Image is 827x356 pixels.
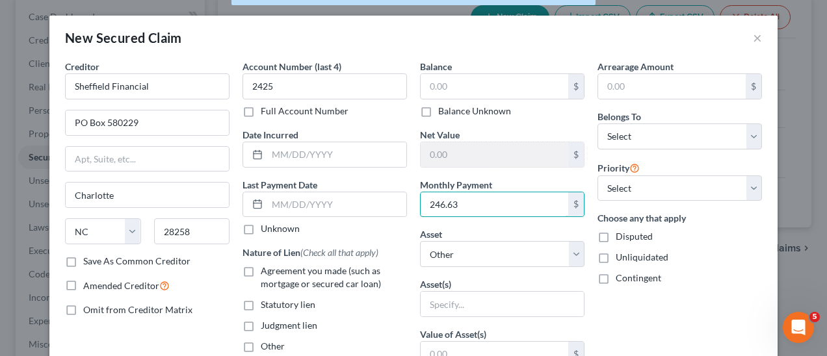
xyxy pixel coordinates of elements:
[66,183,229,207] input: Enter city...
[598,74,746,99] input: 0.00
[243,73,407,99] input: XXXX
[597,111,641,122] span: Belongs To
[66,110,229,135] input: Enter address...
[65,61,99,72] span: Creditor
[616,231,653,242] span: Disputed
[597,211,762,225] label: Choose any that apply
[65,73,230,99] input: Search creditor by name...
[261,320,317,331] span: Judgment lien
[568,142,584,167] div: $
[746,74,761,99] div: $
[597,60,674,73] label: Arrearage Amount
[421,192,568,217] input: 0.00
[243,178,317,192] label: Last Payment Date
[420,60,452,73] label: Balance
[261,222,300,235] label: Unknown
[568,192,584,217] div: $
[420,128,460,142] label: Net Value
[83,280,159,291] span: Amended Creditor
[243,60,341,73] label: Account Number (last 4)
[420,327,486,341] label: Value of Asset(s)
[420,277,451,291] label: Asset(s)
[597,160,640,175] label: Priority
[438,105,511,118] label: Balance Unknown
[421,74,568,99] input: 0.00
[783,312,814,343] iframe: Intercom live chat
[616,272,661,283] span: Contingent
[421,142,568,167] input: 0.00
[753,30,762,45] button: ×
[809,312,820,322] span: 5
[568,74,584,99] div: $
[261,340,285,351] span: Other
[261,105,348,118] label: Full Account Number
[243,128,298,142] label: Date Incurred
[154,218,230,244] input: Enter zip...
[267,142,406,167] input: MM/DD/YYYY
[261,265,381,289] span: Agreement you made (such as mortgage or secured car loan)
[267,192,406,217] input: MM/DD/YYYY
[261,299,315,310] span: Statutory lien
[243,246,378,259] label: Nature of Lien
[83,255,190,268] label: Save As Common Creditor
[300,247,378,258] span: (Check all that apply)
[420,229,442,240] span: Asset
[66,147,229,172] input: Apt, Suite, etc...
[420,178,492,192] label: Monthly Payment
[83,304,192,315] span: Omit from Creditor Matrix
[616,251,668,262] span: Unliquidated
[421,292,584,316] input: Specify...
[65,29,182,47] div: New Secured Claim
